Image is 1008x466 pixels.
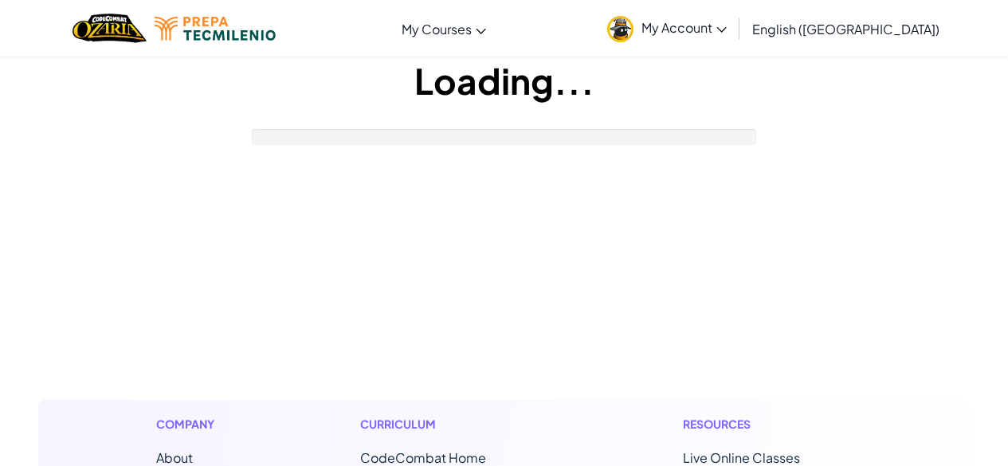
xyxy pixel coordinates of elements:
[607,16,633,42] img: avatar
[155,17,276,41] img: Tecmilenio logo
[360,449,486,466] span: CodeCombat Home
[360,416,553,433] h1: Curriculum
[744,7,947,50] a: English ([GEOGRAPHIC_DATA])
[599,3,735,53] a: My Account
[683,449,800,466] a: Live Online Classes
[73,12,147,45] a: Ozaria by CodeCombat logo
[402,21,472,37] span: My Courses
[752,21,939,37] span: English ([GEOGRAPHIC_DATA])
[73,12,147,45] img: Home
[683,416,853,433] h1: Resources
[641,19,727,36] span: My Account
[156,449,193,466] a: About
[394,7,494,50] a: My Courses
[156,416,230,433] h1: Company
